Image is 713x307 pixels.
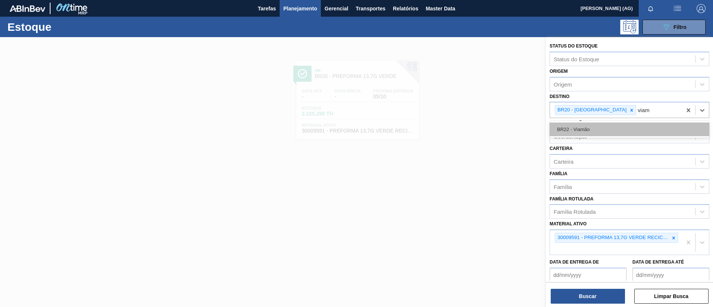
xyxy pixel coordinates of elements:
label: Origem [550,69,568,74]
button: Notificações [639,3,662,14]
div: Carteira [554,158,573,164]
label: Data de Entrega de [550,259,599,265]
div: BR22 - Viamão [550,123,709,136]
div: 30009591 - PREFORMA 13,7G VERDE RECICLADA [555,233,670,242]
label: Data de Entrega até [632,259,684,265]
span: Filtro [674,24,687,30]
img: Logout [697,4,706,13]
span: Tarefas [258,4,276,13]
span: Gerencial [325,4,348,13]
span: Relatórios [393,4,418,13]
span: Planejamento [283,4,317,13]
label: Carteira [550,146,573,151]
div: Família Rotulada [554,209,596,215]
label: Material ativo [550,221,587,226]
span: Transportes [356,4,385,13]
img: userActions [673,4,682,13]
label: Família [550,171,567,176]
input: dd/mm/yyyy [632,268,709,282]
div: Pogramando: nenhum usuário selecionado [620,20,639,35]
div: BR20 - [GEOGRAPHIC_DATA] [555,105,628,115]
span: Master Data [426,4,455,13]
div: Família [554,183,572,190]
label: Família Rotulada [550,196,593,202]
div: Origem [554,81,572,87]
label: Coordenação [550,121,586,126]
div: Status do Estoque [554,56,599,62]
h1: Estoque [7,23,118,31]
input: dd/mm/yyyy [550,268,626,282]
button: Filtro [642,20,706,35]
label: Status do Estoque [550,43,598,49]
label: Destino [550,94,569,99]
img: TNhmsLtSVTkK8tSr43FrP2fwEKptu5GPRR3wAAAABJRU5ErkJggg== [10,5,45,12]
